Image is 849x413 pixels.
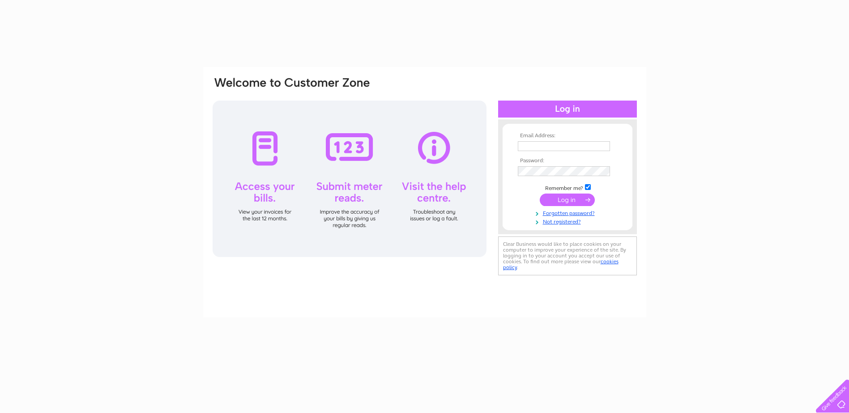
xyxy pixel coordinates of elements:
[516,183,619,192] td: Remember me?
[503,258,619,270] a: cookies policy
[518,208,619,217] a: Forgotten password?
[516,158,619,164] th: Password:
[540,194,595,206] input: Submit
[498,236,637,275] div: Clear Business would like to place cookies on your computer to improve your experience of the sit...
[518,217,619,225] a: Not registered?
[516,133,619,139] th: Email Address:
